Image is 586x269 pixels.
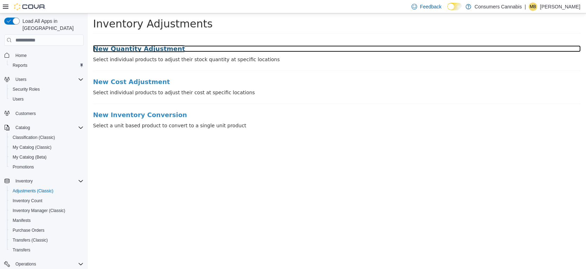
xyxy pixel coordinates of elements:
span: Users [13,75,84,84]
button: Catalog [1,123,86,133]
span: Users [15,77,26,82]
button: Manifests [7,216,86,225]
span: Users [13,96,24,102]
span: Operations [15,261,36,267]
button: Promotions [7,162,86,172]
a: Inventory Manager (Classic) [10,206,68,215]
span: Feedback [420,3,441,10]
a: New Cost Adjustment [5,65,493,72]
span: Promotions [13,164,34,170]
span: Reports [13,63,27,68]
a: Transfers (Classic) [10,236,51,244]
button: My Catalog (Beta) [7,152,86,162]
span: Manifests [13,218,31,223]
span: Transfers [10,246,84,254]
button: Operations [1,259,86,269]
span: Purchase Orders [13,228,45,233]
button: Transfers (Classic) [7,235,86,245]
input: Dark Mode [447,3,462,10]
span: Transfers [13,247,30,253]
button: Reports [7,60,86,70]
span: Purchase Orders [10,226,84,235]
span: Manifests [10,216,84,225]
button: Security Roles [7,84,86,94]
span: Customers [15,111,36,116]
span: My Catalog (Beta) [13,154,47,160]
span: Users [10,95,84,103]
span: Reports [10,61,84,70]
a: My Catalog (Beta) [10,153,50,161]
p: Consumers Cannabis [475,2,522,11]
span: My Catalog (Classic) [10,143,84,152]
p: Select a unit based product to convert to a single unit product [5,109,493,116]
p: | [525,2,526,11]
a: Reports [10,61,30,70]
a: Customers [13,109,39,118]
span: Promotions [10,163,84,171]
span: Home [13,51,84,59]
button: My Catalog (Classic) [7,142,86,152]
span: Customers [13,109,84,118]
button: Catalog [13,123,33,132]
span: Home [15,53,27,58]
span: Transfers (Classic) [10,236,84,244]
button: Inventory [1,176,86,186]
button: Adjustments (Classic) [7,186,86,196]
a: New Quantity Adjustment [5,32,493,39]
img: Cova [14,3,46,10]
a: My Catalog (Classic) [10,143,54,152]
a: New Inventory Conversion [5,98,493,105]
a: Inventory Count [10,197,45,205]
button: Operations [13,260,39,268]
button: Inventory Count [7,196,86,206]
a: Manifests [10,216,33,225]
span: Security Roles [13,87,40,92]
a: Purchase Orders [10,226,47,235]
button: Home [1,50,86,60]
span: Inventory Count [10,197,84,205]
button: Users [13,75,29,84]
span: Catalog [15,125,30,130]
p: [PERSON_NAME] [540,2,580,11]
span: Inventory [13,177,84,185]
a: Home [13,51,29,60]
button: Transfers [7,245,86,255]
span: Classification (Classic) [13,135,55,140]
button: Classification (Classic) [7,133,86,142]
a: Users [10,95,26,103]
span: Adjustments (Classic) [10,187,84,195]
span: Inventory [15,178,33,184]
span: My Catalog (Classic) [13,145,52,150]
button: Inventory Manager (Classic) [7,206,86,216]
button: Customers [1,108,86,119]
span: Inventory Manager (Classic) [13,208,65,213]
button: Users [1,75,86,84]
span: Load All Apps in [GEOGRAPHIC_DATA] [20,18,84,32]
span: My Catalog (Beta) [10,153,84,161]
a: Adjustments (Classic) [10,187,56,195]
span: Transfers (Classic) [13,237,48,243]
span: Inventory Manager (Classic) [10,206,84,215]
div: Michael Bertani [529,2,537,11]
a: Classification (Classic) [10,133,58,142]
span: Adjustments (Classic) [13,188,53,194]
a: Security Roles [10,85,42,94]
span: Inventory Adjustments [5,4,125,17]
a: Promotions [10,163,37,171]
span: Operations [13,260,84,268]
span: Inventory Count [13,198,42,204]
span: MB [530,2,536,11]
button: Purchase Orders [7,225,86,235]
p: Select individual products to adjust their cost at specific locations [5,76,493,83]
p: Select individual products to adjust their stock quantity at specific locations [5,43,493,50]
span: Catalog [13,123,84,132]
button: Inventory [13,177,35,185]
a: Transfers [10,246,33,254]
button: Users [7,94,86,104]
span: Security Roles [10,85,84,94]
span: Classification (Classic) [10,133,84,142]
